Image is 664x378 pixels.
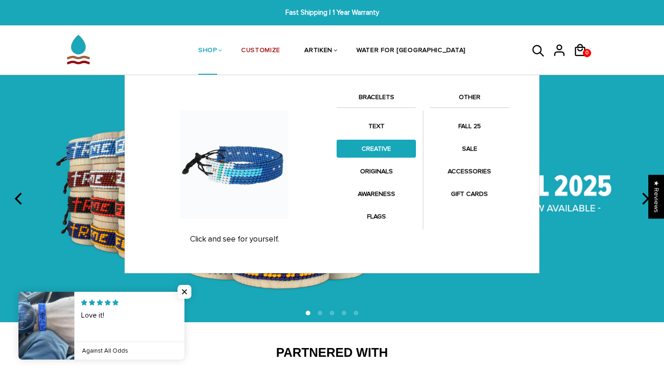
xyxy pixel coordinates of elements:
span: 0 [583,47,591,59]
a: CREATIVE [337,140,416,158]
span: Close popup widget [178,285,191,299]
button: next [634,189,655,209]
a: BRACELETS [337,92,416,107]
a: ARTIKEN [304,27,332,76]
a: FLAGS [337,207,416,225]
a: AWARENESS [337,185,416,203]
a: GIFT CARDS [430,185,509,203]
a: FALL 25 [430,117,509,135]
a: 0 [573,60,594,61]
a: SHOP [198,27,217,76]
a: OTHER [430,92,509,107]
h2: Partnered With [69,345,595,361]
span: Fast Shipping | 1 Year Warranty [205,7,459,18]
p: Click and see for yourself. [141,235,327,244]
a: SALE [430,140,509,158]
a: ORIGINALS [337,162,416,180]
div: Click to open Judge.me floating reviews tab [648,175,664,219]
a: WATER FOR [GEOGRAPHIC_DATA] [356,27,466,76]
button: previous [9,189,30,209]
a: CUSTOMIZE [241,27,280,76]
a: ACCESSORIES [430,162,509,180]
a: TEXT [337,117,416,135]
